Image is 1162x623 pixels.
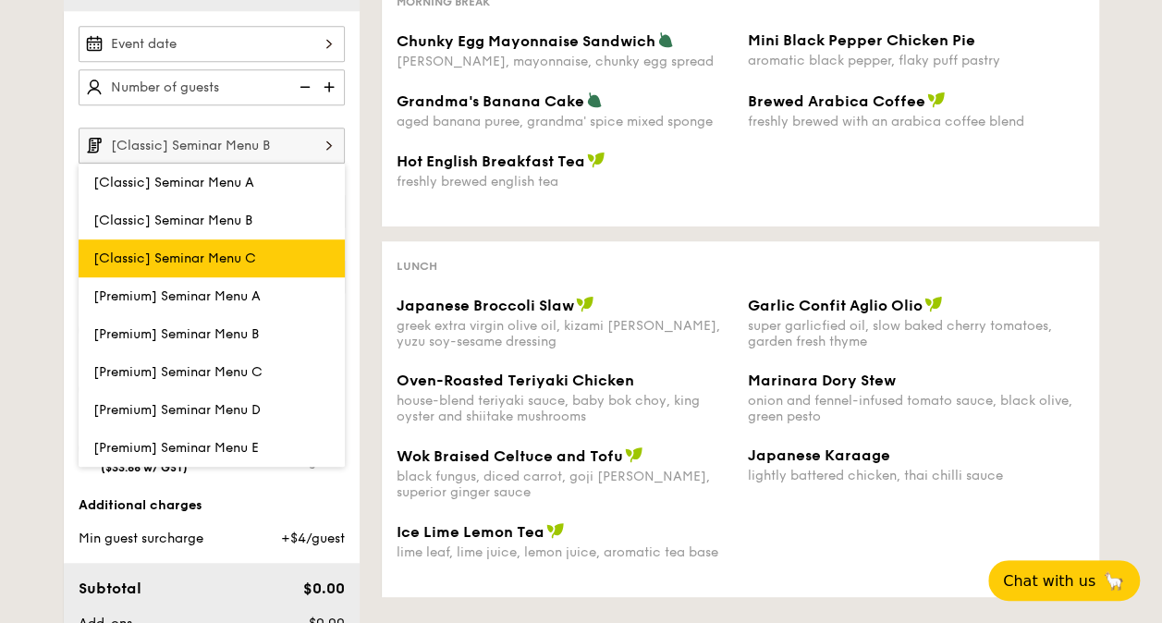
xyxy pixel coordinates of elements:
[397,523,544,541] span: Ice Lime Lemon Tea
[79,531,203,546] span: Min guest surcharge
[546,522,565,539] img: icon-vegan.f8ff3823.svg
[924,296,943,312] img: icon-vegan.f8ff3823.svg
[397,54,733,69] div: [PERSON_NAME], mayonnaise, chunky egg spread
[317,69,345,104] img: icon-add.58712e84.svg
[748,372,896,389] span: Marinara Dory Stew
[748,92,925,110] span: Brewed Arabica Coffee
[93,326,259,342] span: [Premium] Seminar Menu B
[79,26,345,62] input: Event date
[397,447,623,465] span: Wok Braised Celtuce and Tofu
[988,560,1140,601] button: Chat with us🦙
[93,402,261,418] span: [Premium] Seminar Menu D
[93,250,256,266] span: [Classic] Seminar Menu C
[748,114,1084,129] div: freshly brewed with an arabica coffee blend
[93,288,261,304] span: [Premium] Seminar Menu A
[397,318,733,349] div: greek extra virgin olive oil, kizami [PERSON_NAME], yuzu soy-sesame dressing
[397,469,733,500] div: black fungus, diced carrot, goji [PERSON_NAME], superior ginger sauce
[93,364,263,380] span: [Premium] Seminar Menu C
[927,92,946,108] img: icon-vegan.f8ff3823.svg
[93,440,259,456] span: [Premium] Seminar Menu E
[748,31,975,49] span: Mini Black Pepper Chicken Pie
[79,580,141,597] span: Subtotal
[748,468,1084,483] div: lightly battered chicken, thai chilli sauce
[397,544,733,560] div: lime leaf, lime juice, lemon juice, aromatic tea base
[397,32,655,50] span: Chunky Egg Mayonnaise Sandwich
[657,31,674,48] img: icon-vegetarian.fe4039eb.svg
[1003,572,1095,590] span: Chat with us
[313,128,345,163] img: icon-chevron-right.3c0dfbd6.svg
[748,446,890,464] span: Japanese Karaage
[1103,570,1125,592] span: 🦙
[748,297,923,314] span: Garlic Confit Aglio Olio
[93,175,254,190] span: [Classic] Seminar Menu A
[748,393,1084,424] div: onion and fennel-infused tomato sauce, black olive, green pesto
[397,92,584,110] span: Grandma's Banana Cake
[93,213,252,228] span: [Classic] Seminar Menu B
[302,580,344,597] span: $0.00
[79,496,345,515] div: Additional charges
[397,114,733,129] div: aged banana puree, grandma' spice mixed sponge
[280,531,344,546] span: +$4/guest
[397,297,574,314] span: Japanese Broccoli Slaw
[748,53,1084,68] div: aromatic black pepper, flaky puff pastry
[79,69,345,105] input: Number of guests
[289,69,317,104] img: icon-reduce.1d2dbef1.svg
[397,174,733,189] div: freshly brewed english tea
[587,152,605,168] img: icon-vegan.f8ff3823.svg
[101,461,188,474] span: ($33.68 w/ GST)
[748,318,1084,349] div: super garlicfied oil, slow baked cherry tomatoes, garden fresh thyme
[576,296,594,312] img: icon-vegan.f8ff3823.svg
[625,446,643,463] img: icon-vegan.f8ff3823.svg
[397,153,585,170] span: Hot English Breakfast Tea
[586,92,603,108] img: icon-vegetarian.fe4039eb.svg
[397,260,437,273] span: Lunch
[397,372,634,389] span: Oven-Roasted Teriyaki Chicken
[397,393,733,424] div: house-blend teriyaki sauce, baby bok choy, king oyster and shiitake mushrooms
